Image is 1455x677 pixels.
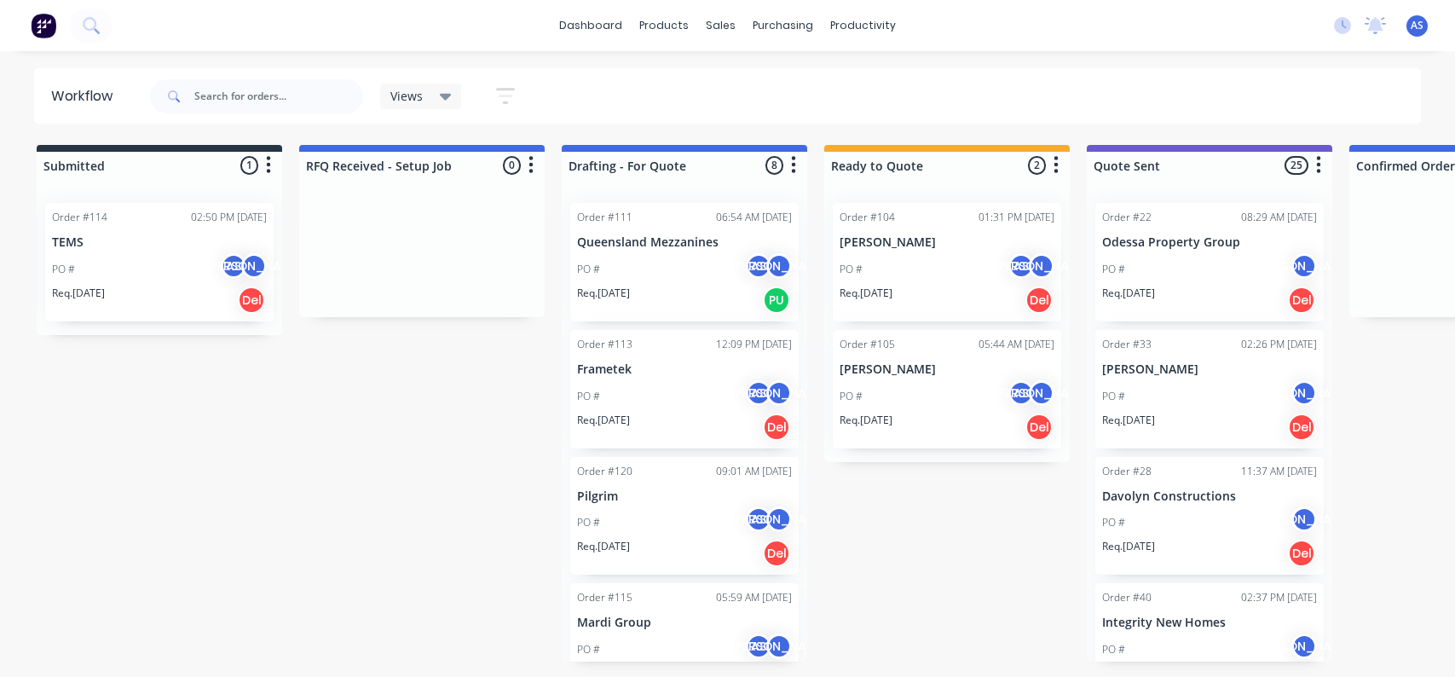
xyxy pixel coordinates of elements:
div: Order #104 [840,210,895,225]
p: Req. [DATE] [577,286,630,301]
div: 05:59 AM [DATE] [716,590,792,605]
div: Del [763,414,790,441]
div: 08:29 AM [DATE] [1241,210,1317,225]
div: Order #105 [840,337,895,352]
div: products [631,13,697,38]
div: Workflow [51,86,121,107]
div: Del [1288,286,1315,314]
div: Order #114 [52,210,107,225]
p: Odessa Property Group [1102,235,1317,250]
div: purchasing [744,13,822,38]
div: 02:26 PM [DATE] [1241,337,1317,352]
p: PO # [1102,389,1125,404]
div: Order #10401:31 PM [DATE][PERSON_NAME]PO #AS[PERSON_NAME]Req.[DATE]Del [833,203,1061,321]
p: PO # [577,515,600,530]
p: [PERSON_NAME] [1102,362,1317,377]
div: Del [1288,540,1315,567]
div: Order #2208:29 AM [DATE]Odessa Property GroupPO #[PERSON_NAME]Req.[DATE]Del [1095,203,1324,321]
div: [PERSON_NAME] [1291,634,1317,659]
img: Factory [31,13,56,38]
div: Order #115 [577,590,632,605]
div: [PERSON_NAME] [1291,380,1317,406]
div: 05:44 AM [DATE] [979,337,1054,352]
div: [PERSON_NAME] [1029,253,1054,279]
div: [PERSON_NAME] [766,380,792,406]
div: Order #11402:50 PM [DATE]TEMSPO #AS[PERSON_NAME]Req.[DATE]Del [45,203,274,321]
div: Order #11312:09 PM [DATE]FrametekPO #AS[PERSON_NAME]Req.[DATE]Del [570,330,799,448]
div: Order #40 [1102,590,1152,605]
div: AS [746,253,771,279]
div: Order #28 [1102,464,1152,479]
p: Req. [DATE] [52,286,105,301]
p: PO # [577,262,600,277]
div: Del [1025,286,1053,314]
p: Req. [DATE] [1102,286,1155,301]
p: Integrity New Homes [1102,616,1317,630]
div: Order #120 [577,464,632,479]
div: AS [746,380,771,406]
div: AS [1008,380,1034,406]
p: PO # [577,389,600,404]
p: Req. [DATE] [840,413,892,428]
div: 02:37 PM [DATE] [1241,590,1317,605]
div: PU [763,286,790,314]
div: 06:54 AM [DATE] [716,210,792,225]
div: sales [697,13,744,38]
div: [PERSON_NAME] [241,253,267,279]
p: Frametek [577,362,792,377]
div: Del [1025,414,1053,441]
div: productivity [822,13,904,38]
span: AS [1411,18,1423,33]
div: AS [746,634,771,659]
div: Del [238,286,265,314]
div: Order #113 [577,337,632,352]
p: [PERSON_NAME] [840,235,1054,250]
div: AS [221,253,246,279]
p: PO # [1102,262,1125,277]
p: Mardi Group [577,616,792,630]
p: Davolyn Constructions [1102,489,1317,504]
p: Pilgrim [577,489,792,504]
p: PO # [1102,642,1125,657]
span: Views [390,87,423,105]
div: 09:01 AM [DATE] [716,464,792,479]
div: 12:09 PM [DATE] [716,337,792,352]
div: [PERSON_NAME] [766,506,792,532]
input: Search for orders... [194,79,363,113]
div: Order #3302:26 PM [DATE][PERSON_NAME]PO #[PERSON_NAME]Req.[DATE]Del [1095,330,1324,448]
a: dashboard [551,13,631,38]
p: PO # [52,262,75,277]
p: PO # [840,262,863,277]
div: AS [1008,253,1034,279]
p: [PERSON_NAME] [840,362,1054,377]
p: Req. [DATE] [577,539,630,554]
div: Order #2811:37 AM [DATE]Davolyn ConstructionsPO #[PERSON_NAME]Req.[DATE]Del [1095,457,1324,576]
div: Del [1288,414,1315,441]
div: [PERSON_NAME] [766,634,792,659]
div: [PERSON_NAME] [1291,506,1317,532]
div: Del [763,540,790,567]
p: Req. [DATE] [577,413,630,428]
div: [PERSON_NAME] [766,253,792,279]
div: [PERSON_NAME] [1029,380,1054,406]
div: AS [746,506,771,532]
p: PO # [1102,515,1125,530]
div: Order #111 [577,210,632,225]
p: TEMS [52,235,267,250]
div: 01:31 PM [DATE] [979,210,1054,225]
p: Req. [DATE] [1102,539,1155,554]
div: Order #10505:44 AM [DATE][PERSON_NAME]PO #AS[PERSON_NAME]Req.[DATE]Del [833,330,1061,448]
p: PO # [577,642,600,657]
div: Order #22 [1102,210,1152,225]
p: Queensland Mezzanines [577,235,792,250]
div: [PERSON_NAME] [1291,253,1317,279]
p: Req. [DATE] [1102,413,1155,428]
p: Req. [DATE] [840,286,892,301]
p: PO # [840,389,863,404]
div: 11:37 AM [DATE] [1241,464,1317,479]
div: Order #11106:54 AM [DATE]Queensland MezzaninesPO #AS[PERSON_NAME]Req.[DATE]PU [570,203,799,321]
div: 02:50 PM [DATE] [191,210,267,225]
div: Order #33 [1102,337,1152,352]
div: Order #12009:01 AM [DATE]PilgrimPO #AS[PERSON_NAME]Req.[DATE]Del [570,457,799,576]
